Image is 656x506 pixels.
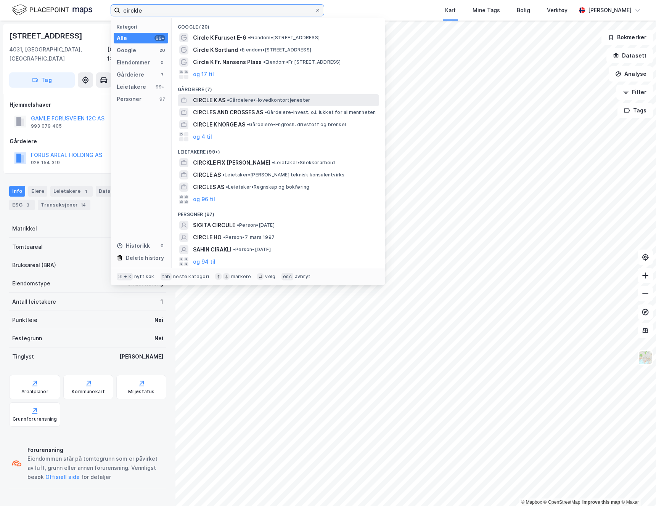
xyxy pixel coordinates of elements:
[193,257,215,266] button: og 94 til
[9,186,25,197] div: Info
[193,195,215,204] button: og 96 til
[272,160,335,166] span: Leietaker • Snekkerarbeid
[265,109,267,115] span: •
[237,222,275,228] span: Person • [DATE]
[193,108,263,117] span: CIRCLES AND CROSSES AS
[9,30,84,42] div: [STREET_ADDRESS]
[233,247,235,252] span: •
[295,274,310,280] div: avbryt
[609,66,653,82] button: Analyse
[473,6,500,15] div: Mine Tags
[193,70,214,79] button: og 17 til
[126,253,164,263] div: Delete history
[272,160,274,165] span: •
[12,315,37,325] div: Punktleie
[247,122,249,127] span: •
[547,6,568,15] div: Verktøy
[10,137,166,146] div: Gårdeiere
[159,59,165,66] div: 0
[161,297,163,306] div: 1
[265,274,275,280] div: velg
[618,469,656,506] iframe: Chat Widget
[193,245,232,254] span: SAHIN CIRAKLI
[222,172,225,178] span: •
[9,45,107,63] div: 4031, [GEOGRAPHIC_DATA], [GEOGRAPHIC_DATA]
[134,274,154,280] div: nytt søk
[154,35,165,41] div: 99+
[193,170,221,179] span: CIRCLE AS
[117,273,133,280] div: ⌘ + k
[12,297,56,306] div: Antall leietakere
[248,35,250,40] span: •
[223,234,225,240] span: •
[588,6,632,15] div: [PERSON_NAME]
[31,160,60,166] div: 928 154 319
[128,389,155,395] div: Miljøstatus
[240,47,242,53] span: •
[13,416,57,422] div: Grunnforurensning
[517,6,530,15] div: Bolig
[96,186,124,197] div: Datasett
[117,58,150,67] div: Eiendommer
[172,143,385,157] div: Leietakere (99+)
[159,47,165,53] div: 20
[543,500,580,505] a: OpenStreetMap
[117,94,141,104] div: Personer
[117,241,150,250] div: Historikk
[9,72,75,88] button: Tag
[21,389,48,395] div: Arealplaner
[222,172,346,178] span: Leietaker • [PERSON_NAME] teknisk konsulentvirks.
[82,187,90,195] div: 1
[161,273,172,280] div: tab
[107,45,166,63] div: [GEOGRAPHIC_DATA], 13/497
[265,109,376,115] span: Gårdeiere • Invest. o.l. lukket for allmennheten
[601,30,653,45] button: Bokmerker
[12,3,92,17] img: logo.f888ab2527a4732fd821a326f86c7f29.svg
[616,85,653,100] button: Filter
[606,48,653,63] button: Datasett
[117,82,146,91] div: Leietakere
[231,274,251,280] div: markere
[247,122,346,128] span: Gårdeiere • Engrosh. drivstoff og brensel
[445,6,456,15] div: Kart
[281,273,293,280] div: esc
[50,186,93,197] div: Leietakere
[159,96,165,102] div: 97
[154,315,163,325] div: Nei
[27,445,163,455] div: Forurensning
[223,234,275,240] span: Person • 7. mars 1997
[12,352,34,361] div: Tinglyst
[193,158,270,167] span: CIRCKLE FIX [PERSON_NAME]
[117,46,136,55] div: Google
[237,222,239,228] span: •
[12,224,37,233] div: Matrikkel
[263,59,265,65] span: •
[159,72,165,78] div: 7
[31,123,62,129] div: 993 079 405
[240,47,311,53] span: Eiendom • [STREET_ADDRESS]
[193,132,212,141] button: og 4 til
[172,205,385,219] div: Personer (97)
[159,243,165,249] div: 0
[582,500,620,505] a: Improve this map
[72,389,105,395] div: Kommunekart
[263,59,341,65] span: Eiendom • Fr [STREET_ADDRESS]
[172,18,385,32] div: Google (20)
[24,201,32,209] div: 3
[79,201,87,209] div: 14
[12,334,42,343] div: Festegrunn
[12,279,50,288] div: Eiendomstype
[193,58,262,67] span: Circle K Fr. Nansens Plass
[227,97,310,103] span: Gårdeiere • Hovedkontortjenester
[193,221,235,230] span: SIGITA CIRCULE
[117,24,168,30] div: Kategori
[12,242,43,251] div: Tomteareal
[638,351,653,365] img: Z
[173,274,209,280] div: neste kategori
[12,261,56,270] div: Bruksareal (BRA)
[27,454,163,482] div: Eiendommen står på tomtegrunn som er påvirket av luft, grunn eller annen forurensning. Vennligst ...
[233,247,271,253] span: Person • [DATE]
[10,100,166,109] div: Hjemmelshaver
[617,103,653,118] button: Tags
[193,233,222,242] span: CIRCLE HO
